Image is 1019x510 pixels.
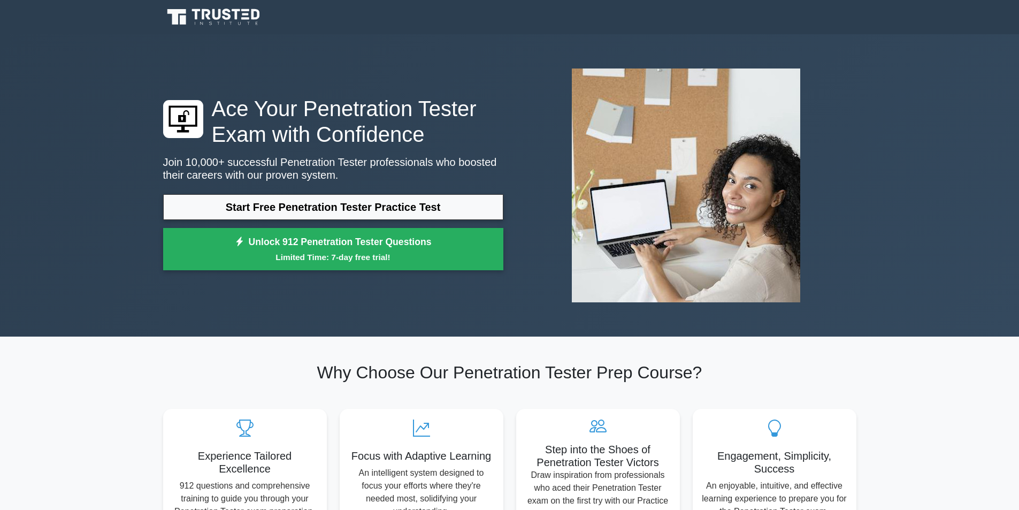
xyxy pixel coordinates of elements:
[163,156,503,181] p: Join 10,000+ successful Penetration Tester professionals who boosted their careers with our prove...
[177,251,490,263] small: Limited Time: 7-day free trial!
[163,194,503,220] a: Start Free Penetration Tester Practice Test
[163,228,503,271] a: Unlock 912 Penetration Tester QuestionsLimited Time: 7-day free trial!
[172,450,318,475] h5: Experience Tailored Excellence
[701,450,848,475] h5: Engagement, Simplicity, Success
[163,96,503,147] h1: Ace Your Penetration Tester Exam with Confidence
[163,362,856,383] h2: Why Choose Our Penetration Tester Prep Course?
[525,443,671,469] h5: Step into the Shoes of Penetration Tester Victors
[348,450,495,462] h5: Focus with Adaptive Learning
